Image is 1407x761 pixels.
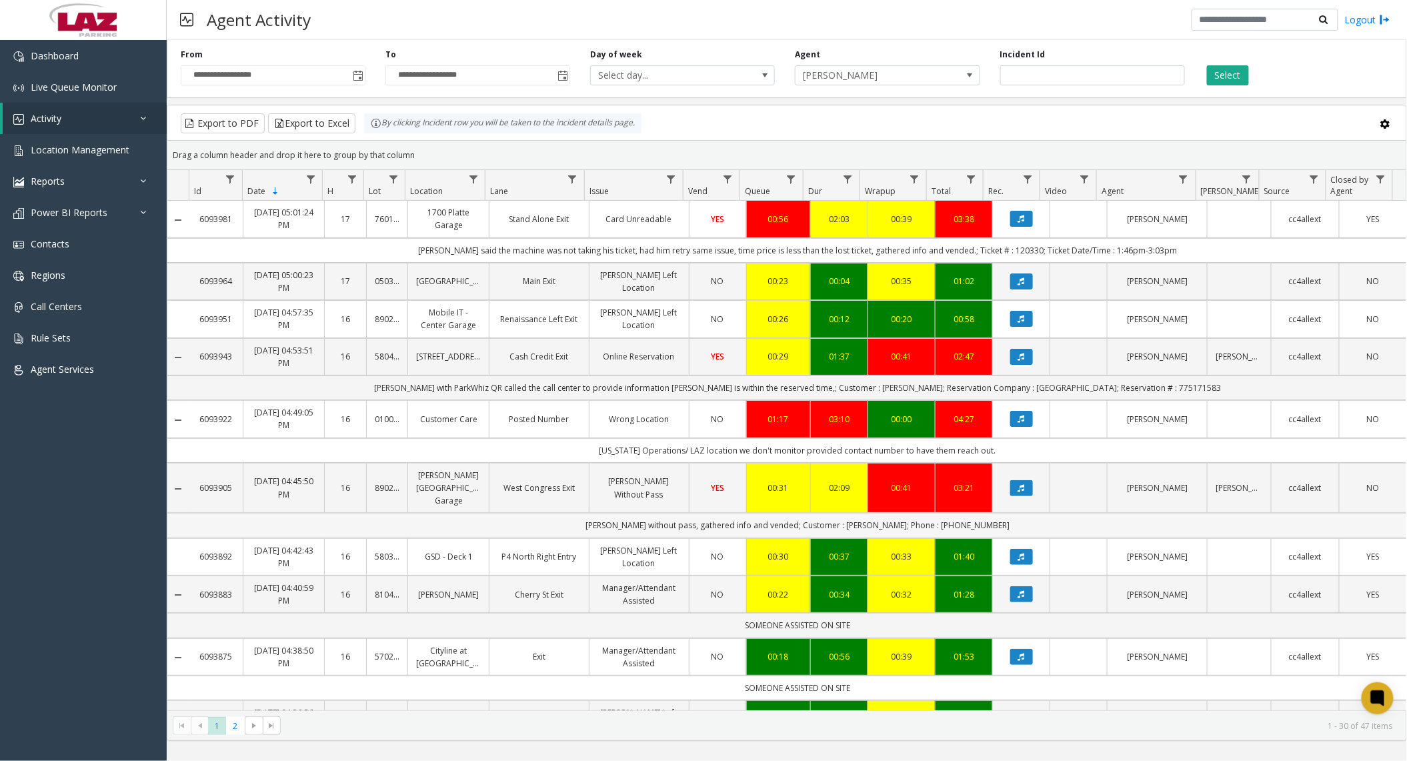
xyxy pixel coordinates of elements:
[1280,413,1330,426] a: cc4allext
[755,650,802,663] a: 00:18
[1116,313,1199,325] a: [PERSON_NAME]
[31,269,65,281] span: Regions
[597,644,681,670] a: Manager/Attendant Assisted
[189,513,1406,538] td: [PERSON_NAME] without pass, gathered info and vended; Customer : [PERSON_NAME]; Phone : [PHONE_NU...
[712,589,724,600] span: NO
[416,413,481,426] a: Customer Care
[333,313,358,325] a: 16
[375,650,400,663] a: 570270
[819,650,860,663] div: 00:56
[251,644,316,670] a: [DATE] 04:38:50 PM
[697,588,738,601] a: NO
[819,213,860,225] div: 02:03
[194,185,201,197] span: Id
[1076,170,1094,188] a: Video Filter Menu
[251,544,316,570] a: [DATE] 04:42:43 PM
[181,113,265,133] button: Export to PDF
[197,550,235,563] a: 6093892
[13,271,24,281] img: 'icon'
[13,177,24,187] img: 'icon'
[597,213,681,225] a: Card Unreadable
[31,363,94,375] span: Agent Services
[876,213,927,225] a: 00:39
[1345,13,1390,27] a: Logout
[251,306,316,331] a: [DATE] 04:57:35 PM
[711,213,724,225] span: YES
[1280,350,1330,363] a: cc4allext
[839,170,857,188] a: Dur Filter Menu
[411,185,443,197] span: Location
[944,275,984,287] div: 01:02
[819,313,860,325] a: 00:12
[1280,313,1330,325] a: cc4allext
[819,275,860,287] a: 00:04
[226,717,244,735] span: Page 2
[1264,185,1290,197] span: Source
[333,482,358,494] a: 16
[167,590,189,600] a: Collapse Details
[197,650,235,663] a: 6093875
[944,550,984,563] a: 01:40
[245,716,263,735] span: Go to the next page
[876,482,927,494] div: 00:41
[497,650,581,663] a: Exit
[167,170,1406,710] div: Data table
[369,185,381,197] span: Lot
[906,170,924,188] a: Wrapup Filter Menu
[31,331,71,344] span: Rule Sets
[944,650,984,663] a: 01:53
[589,185,609,197] span: Issue
[697,550,738,563] a: NO
[697,313,738,325] a: NO
[944,482,984,494] a: 03:21
[416,275,481,287] a: [GEOGRAPHIC_DATA]
[1366,589,1379,600] span: YES
[13,365,24,375] img: 'icon'
[251,582,316,607] a: [DATE] 04:40:59 PM
[697,275,738,287] a: NO
[719,170,737,188] a: Vend Filter Menu
[167,415,189,426] a: Collapse Details
[697,350,738,363] a: YES
[197,588,235,601] a: 6093883
[416,469,481,508] a: [PERSON_NAME][GEOGRAPHIC_DATA] Garage
[944,413,984,426] div: 04:27
[13,302,24,313] img: 'icon'
[876,313,927,325] a: 00:20
[1380,13,1390,27] img: logout
[697,413,738,426] a: NO
[416,588,481,601] a: [PERSON_NAME]
[375,313,400,325] a: 890201
[808,185,822,197] span: Dur
[497,275,581,287] a: Main Exit
[1116,482,1199,494] a: [PERSON_NAME]
[1216,482,1263,494] a: [PERSON_NAME]
[375,413,400,426] a: 010016
[31,49,79,62] span: Dashboard
[876,588,927,601] a: 00:32
[181,49,203,61] label: From
[1366,213,1379,225] span: YES
[1331,174,1369,197] span: Closed by Agent
[13,51,24,62] img: 'icon'
[167,484,189,494] a: Collapse Details
[1348,588,1398,601] a: YES
[944,588,984,601] div: 01:28
[251,344,316,369] a: [DATE] 04:53:51 PM
[1366,482,1379,494] span: NO
[819,482,860,494] div: 02:09
[819,350,860,363] a: 01:37
[1116,350,1199,363] a: [PERSON_NAME]
[1000,49,1046,61] label: Incident Id
[497,413,581,426] a: Posted Number
[755,350,802,363] a: 00:29
[197,275,235,287] a: 6093964
[197,413,235,426] a: 6093922
[876,550,927,563] a: 00:33
[876,650,927,663] a: 00:39
[755,213,802,225] div: 00:56
[416,206,481,231] a: 1700 Platte Garage
[755,482,802,494] div: 00:31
